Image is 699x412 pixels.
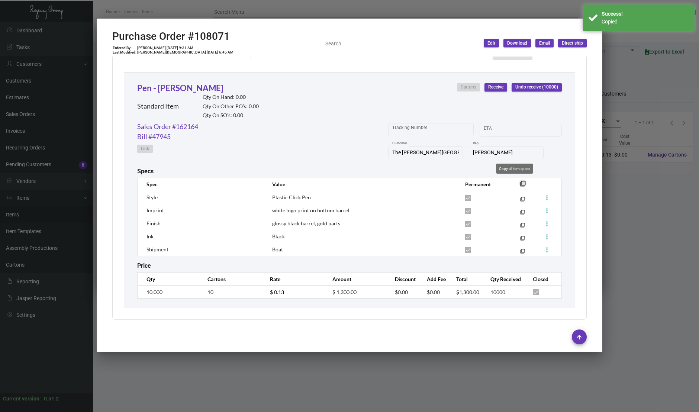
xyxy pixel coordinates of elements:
[265,178,458,191] th: Value
[112,30,234,43] h2: Purchase Order #108071
[272,246,283,252] span: Boat
[325,273,387,286] th: Amount
[137,46,234,50] td: [PERSON_NAME] [DATE] 9:31 AM
[272,194,311,200] span: Plastic Click Pen
[483,273,525,286] th: Qty Received
[520,250,525,255] mat-icon: filter_none
[558,39,587,47] button: Direct ship
[484,83,507,91] button: Receive
[272,220,340,226] span: glossy black barrel, gold parts
[146,220,161,226] span: Finish
[520,224,525,229] mat-icon: filter_none
[484,39,499,47] button: Edit
[44,395,59,403] div: 0.51.2
[146,233,154,239] span: Ink
[490,289,505,295] span: 10000
[272,233,285,239] span: Black
[387,273,419,286] th: Discount
[203,112,259,119] h2: Qty On SO’s: 0.00
[112,46,137,50] td: Entered By:
[602,10,689,18] div: Success!
[449,273,483,286] th: Total
[520,211,525,216] mat-icon: filter_none
[146,246,168,252] span: Shipment
[395,289,408,295] span: $0.00
[496,164,533,174] div: Copy all item specs
[602,18,689,26] div: Сopied
[138,178,265,191] th: Spec
[535,39,554,47] button: Email
[203,94,259,100] h2: Qty On Hand: 0.00
[137,50,234,55] td: [PERSON_NAME][DEMOGRAPHIC_DATA] [DATE] 6:45 AM
[520,237,525,242] mat-icon: filter_none
[137,132,171,142] a: Bill #47945
[419,273,449,286] th: Add Fee
[262,273,325,286] th: Rate
[141,146,149,152] span: Link
[146,194,158,200] span: Style
[138,273,200,286] th: Qty
[512,83,562,91] button: Undo receive (10000)
[458,178,509,191] th: Permanent
[525,273,561,286] th: Closed
[427,289,440,295] span: $0.00
[520,183,526,189] mat-icon: filter_none
[3,395,41,403] div: Current version:
[137,262,151,269] h2: Price
[272,207,349,213] span: white logo print on bottom barrel
[520,198,525,203] mat-icon: filter_none
[457,83,480,91] button: Cartons
[488,84,503,90] span: Receive
[200,273,262,286] th: Cartons
[203,103,259,110] h2: Qty On Other PO’s: 0.00
[456,289,479,295] span: $1,300.00
[112,50,137,55] td: Last Modified:
[487,40,495,46] span: Edit
[137,122,198,132] a: Sales Order #162164
[137,83,223,93] a: Pen - [PERSON_NAME]
[484,127,507,133] input: Start date
[507,40,527,46] span: Download
[503,39,531,47] button: Download
[562,40,583,46] span: Direct ship
[539,40,550,46] span: Email
[461,84,476,90] span: Cartons
[513,127,549,133] input: End date
[137,145,153,153] button: Link
[137,168,154,175] h2: Specs
[515,84,558,90] span: Undo receive (10000)
[137,102,179,110] h2: Standard Item
[146,207,164,213] span: Imprint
